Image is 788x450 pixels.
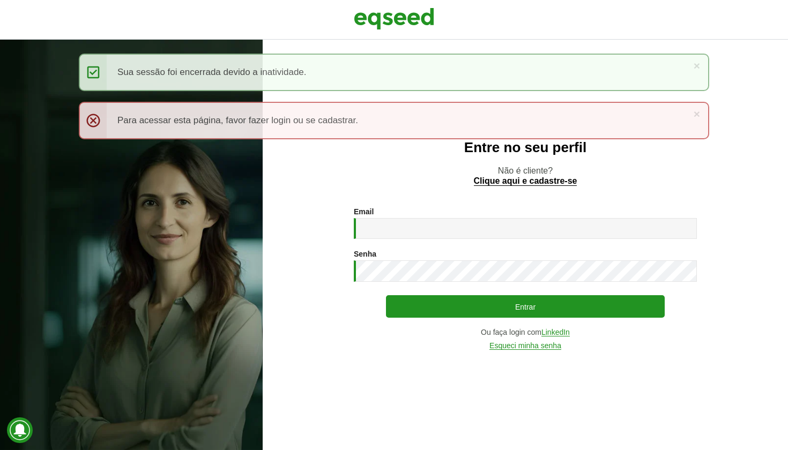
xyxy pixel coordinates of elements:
img: EqSeed Logo [354,5,434,32]
p: Não é cliente? [284,166,767,186]
h2: Entre no seu perfil [284,140,767,155]
a: × [694,108,700,119]
label: Senha [354,250,376,258]
label: Email [354,208,374,215]
div: Para acessar esta página, favor fazer login ou se cadastrar. [79,102,709,139]
a: Clique aqui e cadastre-se [474,177,577,186]
button: Entrar [386,295,665,318]
div: Sua sessão foi encerrada devido a inatividade. [79,54,709,91]
a: × [694,60,700,71]
div: Ou faça login com [354,328,697,336]
a: LinkedIn [541,328,570,336]
a: Esqueci minha senha [489,342,561,350]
